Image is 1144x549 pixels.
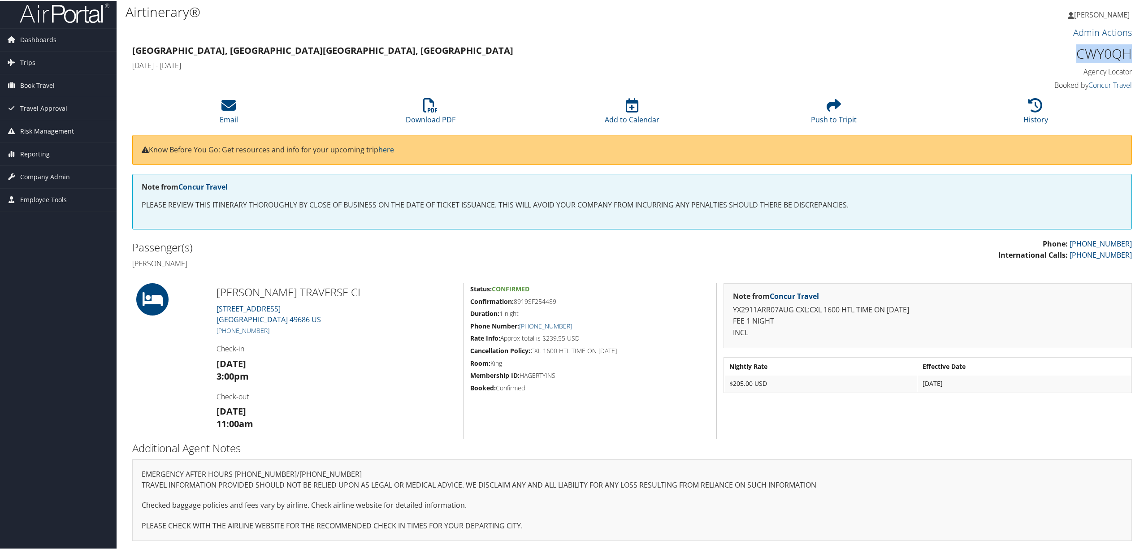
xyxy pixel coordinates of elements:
[470,296,710,305] h5: 8919SF254489
[470,321,519,329] strong: Phone Number:
[725,358,917,374] th: Nightly Rate
[1068,0,1139,27] a: [PERSON_NAME]
[217,369,249,381] strong: 3:00pm
[142,199,1122,210] p: PLEASE REVIEW THIS ITINERARY THOROUGHLY BY CLOSE OF BUSINESS ON THE DATE OF TICKET ISSUANCE. THIS...
[1023,102,1048,124] a: History
[132,43,513,56] strong: [GEOGRAPHIC_DATA], [GEOGRAPHIC_DATA] [GEOGRAPHIC_DATA], [GEOGRAPHIC_DATA]
[217,391,456,401] h4: Check-out
[470,308,710,317] h5: 1 night
[605,102,659,124] a: Add to Calendar
[1073,26,1132,38] a: Admin Actions
[998,249,1068,259] strong: International Calls:
[470,370,520,379] strong: Membership ID:
[470,333,500,342] strong: Rate Info:
[470,383,710,392] h5: Confirmed
[470,308,499,317] strong: Duration:
[725,375,917,391] td: $205.00 USD
[217,343,456,353] h4: Check-in
[470,333,710,342] h5: Approx total is $239.55 USD
[220,102,238,124] a: Email
[217,417,253,429] strong: 11:00am
[20,2,109,23] img: airportal-logo.png
[1070,238,1132,248] a: [PHONE_NUMBER]
[132,440,1132,455] h2: Additional Agent Notes
[733,303,1122,338] p: YX2911ARR07AUG CXL:CXL 1600 HTL TIME ON [DATE] FEE 1 NIGHT INCL
[20,96,67,119] span: Travel Approval
[217,357,246,369] strong: [DATE]
[470,358,710,367] h5: King
[470,358,490,367] strong: Room:
[892,66,1132,76] h4: Agency Locator
[470,296,514,305] strong: Confirmation:
[20,188,67,210] span: Employee Tools
[20,51,35,73] span: Trips
[217,325,269,334] a: [PHONE_NUMBER]
[142,479,1122,490] p: TRAVEL INFORMATION PROVIDED SHOULD NOT BE RELIED UPON AS LEGAL OR MEDICAL ADVICE. WE DISCLAIM ANY...
[406,102,455,124] a: Download PDF
[20,165,70,187] span: Company Admin
[1088,79,1132,89] a: Concur Travel
[892,79,1132,89] h4: Booked by
[492,284,529,292] span: Confirmed
[918,375,1131,391] td: [DATE]
[20,28,56,50] span: Dashboards
[20,142,50,164] span: Reporting
[126,2,801,21] h1: Airtinerary®
[132,60,879,69] h4: [DATE] - [DATE]
[132,258,625,268] h4: [PERSON_NAME]
[1070,249,1132,259] a: [PHONE_NUMBER]
[378,144,394,154] a: here
[519,321,572,329] a: [PHONE_NUMBER]
[811,102,857,124] a: Push to Tripit
[142,143,1122,155] p: Know Before You Go: Get resources and info for your upcoming trip
[470,346,710,354] h5: CXL 1600 HTL TIME ON [DATE]
[142,499,1122,510] p: Checked baggage policies and fees vary by airline. Check airline website for detailed information.
[892,43,1132,62] h1: CWY0QH
[470,370,710,379] h5: HAGERTYINS
[733,290,819,300] strong: Note from
[20,119,74,142] span: Risk Management
[217,404,246,416] strong: [DATE]
[178,181,228,191] a: Concur Travel
[142,181,228,191] strong: Note from
[470,383,496,391] strong: Booked:
[470,346,530,354] strong: Cancellation Policy:
[918,358,1131,374] th: Effective Date
[1043,238,1068,248] strong: Phone:
[470,284,492,292] strong: Status:
[217,284,456,299] h2: [PERSON_NAME] TRAVERSE CI
[217,303,321,324] a: [STREET_ADDRESS][GEOGRAPHIC_DATA] 49686 US
[1074,9,1130,19] span: [PERSON_NAME]
[132,458,1132,540] div: EMERGENCY AFTER HOURS [PHONE_NUMBER]/[PHONE_NUMBER]
[142,519,1122,531] p: PLEASE CHECK WITH THE AIRLINE WEBSITE FOR THE RECOMMENDED CHECK IN TIMES FOR YOUR DEPARTING CITY.
[770,290,819,300] a: Concur Travel
[20,73,55,96] span: Book Travel
[132,239,625,254] h2: Passenger(s)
